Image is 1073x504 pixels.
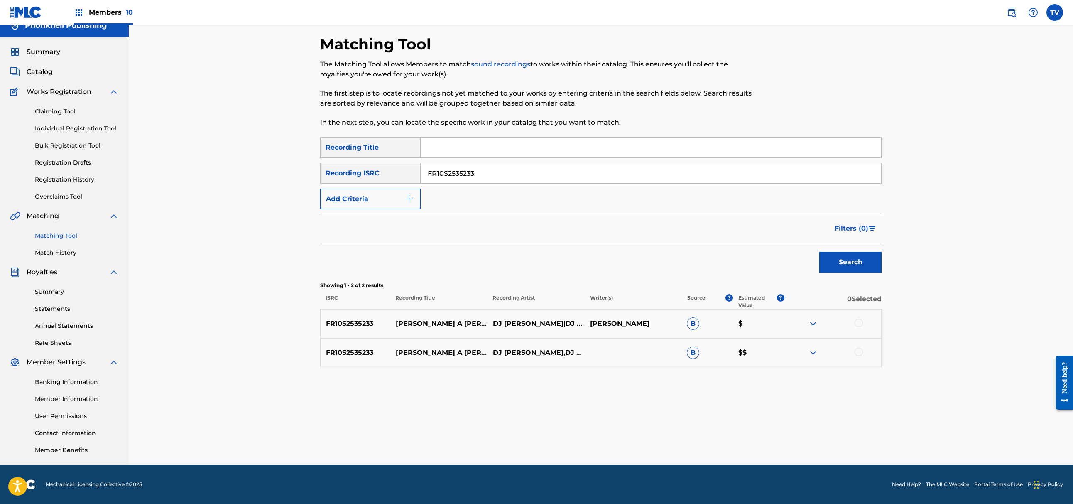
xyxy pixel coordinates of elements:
a: Match History [35,248,119,257]
img: expand [808,319,818,329]
a: Annual Statements [35,322,119,330]
span: ? [777,294,784,302]
img: MLC Logo [10,6,42,18]
p: Estimated Value [738,294,777,309]
a: Member Benefits [35,446,119,455]
button: Add Criteria [320,189,421,209]
img: expand [109,211,119,221]
p: FR10S2535233 [321,348,390,358]
button: Filters (0) [830,218,882,239]
img: Accounts [10,21,20,31]
a: Member Information [35,395,119,403]
div: Help [1025,4,1041,21]
p: DJ [PERSON_NAME]|DJ FZ DA ZN [487,319,584,329]
p: DJ [PERSON_NAME],DJ FZ DA ZN [487,348,584,358]
a: Rate Sheets [35,339,119,347]
a: CatalogCatalog [10,67,53,77]
div: Ziehen [1034,472,1039,497]
span: Summary [27,47,60,57]
img: expand [109,267,119,277]
span: Filters ( 0 ) [835,224,868,234]
p: [PERSON_NAME] [584,319,681,329]
p: [PERSON_NAME] A [PERSON_NAME] (SUPER SLOWED) [390,319,488,329]
h5: Phonkhell Publishing [25,21,107,30]
a: sound recordings [471,60,530,68]
a: Registration Drafts [35,158,119,167]
h2: Matching Tool [320,35,435,54]
span: ? [725,294,733,302]
img: Member Settings [10,357,20,367]
p: Recording Artist [487,294,584,309]
a: Statements [35,305,119,313]
p: $$ [733,348,784,358]
img: Matching [10,211,20,221]
img: expand [109,357,119,367]
p: ISRC [320,294,390,309]
a: Portal Terms of Use [974,481,1023,488]
img: Works Registration [10,87,21,97]
a: Need Help? [892,481,921,488]
p: The first step is to locate recordings not yet matched to your works by entering criteria in the ... [320,89,752,108]
a: Banking Information [35,378,119,386]
img: 9d2ae6d4665cec9f34b9.svg [404,194,414,204]
p: Showing 1 - 2 of 2 results [320,282,882,289]
a: Privacy Policy [1028,481,1063,488]
p: 0 Selected [784,294,882,309]
iframe: Resource Center [1050,349,1073,416]
p: In the next step, you can locate the specific work in your catalog that you want to match. [320,118,752,128]
img: filter [869,226,876,231]
span: B [687,317,699,330]
span: Mechanical Licensing Collective © 2025 [46,481,142,488]
a: Overclaims Tool [35,192,119,201]
span: Works Registration [27,87,91,97]
img: search [1007,7,1017,17]
p: The Matching Tool allows Members to match to works within their catalog. This ensures you'll coll... [320,59,752,79]
div: Chat-Widget [1031,464,1073,504]
span: B [687,347,699,359]
a: The MLC Website [926,481,969,488]
img: Top Rightsholders [74,7,84,17]
a: Claiming Tool [35,107,119,116]
p: $ [733,319,784,329]
a: SummarySummary [10,47,60,57]
img: expand [109,87,119,97]
span: Matching [27,211,59,221]
p: [PERSON_NAME] A [PERSON_NAME] (SUPER SLOWED) (SUPER SLOWED) [390,348,488,358]
span: 10 [126,8,133,16]
a: Individual Registration Tool [35,124,119,133]
a: Registration History [35,175,119,184]
img: Summary [10,47,20,57]
p: Recording Title [390,294,487,309]
p: Writer(s) [584,294,681,309]
a: Matching Tool [35,231,119,240]
span: Royalties [27,267,57,277]
span: Member Settings [27,357,86,367]
form: Search Form [320,137,882,277]
img: Catalog [10,67,20,77]
a: Public Search [1003,4,1020,21]
a: Bulk Registration Tool [35,141,119,150]
div: User Menu [1046,4,1063,21]
img: expand [808,348,818,358]
a: Contact Information [35,429,119,438]
span: Catalog [27,67,53,77]
span: Members [89,7,133,17]
a: User Permissions [35,412,119,420]
p: Source [687,294,706,309]
img: Royalties [10,267,20,277]
img: help [1028,7,1038,17]
p: FR10S2535233 [321,319,390,329]
iframe: Chat Widget [1031,464,1073,504]
button: Search [819,252,882,273]
a: Summary [35,288,119,296]
img: logo [10,479,36,489]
